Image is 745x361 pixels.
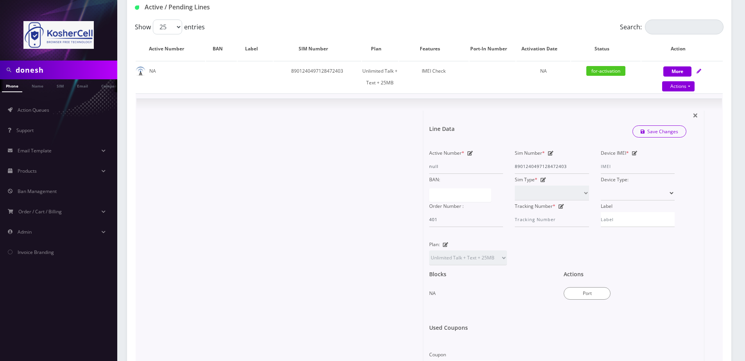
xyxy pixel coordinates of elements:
[206,38,237,60] th: BAN: activate to sort column ascending
[135,5,139,10] img: Active / Pending Lines
[564,271,584,278] h1: Actions
[516,38,570,60] th: Activation Date: activate to sort column ascending
[18,168,37,174] span: Products
[663,66,691,77] button: More
[641,38,723,60] th: Action: activate to sort column ascending
[135,4,323,11] h1: Active / Pending Lines
[601,200,612,212] label: Label
[362,61,398,93] td: Unlimited Talk + Text + 25MB
[515,159,589,174] input: Sim Number
[601,174,629,186] label: Device Type:
[620,20,724,34] label: Search:
[73,79,92,91] a: Email
[515,174,537,186] label: Sim Type
[469,38,516,60] th: Port-In Number: activate to sort column ascending
[429,200,464,212] label: Order Number :
[429,239,440,250] label: Plan:
[135,20,205,34] label: Show entries
[601,147,629,159] label: Device IMEI
[586,66,625,76] span: for-activation
[16,63,115,77] input: Search in Company
[136,66,145,76] img: default.png
[571,38,641,60] th: Status: activate to sort column ascending
[97,79,124,91] a: Company
[540,68,547,74] span: NA
[429,159,503,174] input: Active Number
[601,159,675,174] input: IMEI
[18,188,57,195] span: Ban Management
[18,107,49,113] span: Action Queues
[515,200,555,212] label: Tracking Number
[18,208,62,215] span: Order / Cart / Billing
[238,38,272,60] th: Label: activate to sort column ascending
[18,249,54,256] span: Invoice Branding
[429,174,440,186] label: BAN:
[429,349,446,361] label: Coupon
[53,79,68,91] a: SIM
[429,271,446,278] h1: Blocks
[23,21,94,49] img: KosherCell
[429,212,503,227] input: Order Number
[18,147,52,154] span: Email Template
[429,278,552,299] div: NA
[136,38,205,60] th: Active Number: activate to sort column ascending
[2,79,22,92] a: Phone
[693,109,698,122] span: ×
[274,61,361,93] td: 8901240497128472403
[28,79,47,91] a: Name
[662,81,695,91] a: Actions
[645,20,724,34] input: Search:
[515,212,589,227] input: Tracking Number
[399,38,469,60] th: Features: activate to sort column ascending
[274,38,361,60] th: SIM Number: activate to sort column ascending
[601,212,675,227] input: Label
[429,147,464,159] label: Active Number
[362,38,398,60] th: Plan: activate to sort column ascending
[16,127,34,134] span: Support
[515,147,545,159] label: Sim Number
[399,65,469,77] div: IMEI Check
[153,20,182,34] select: Showentries
[136,61,205,93] td: NA
[564,287,611,300] button: Port
[429,325,468,331] h1: Used Coupons
[632,125,687,138] a: Save Changes
[18,229,32,235] span: Admin
[429,126,455,132] h1: Line Data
